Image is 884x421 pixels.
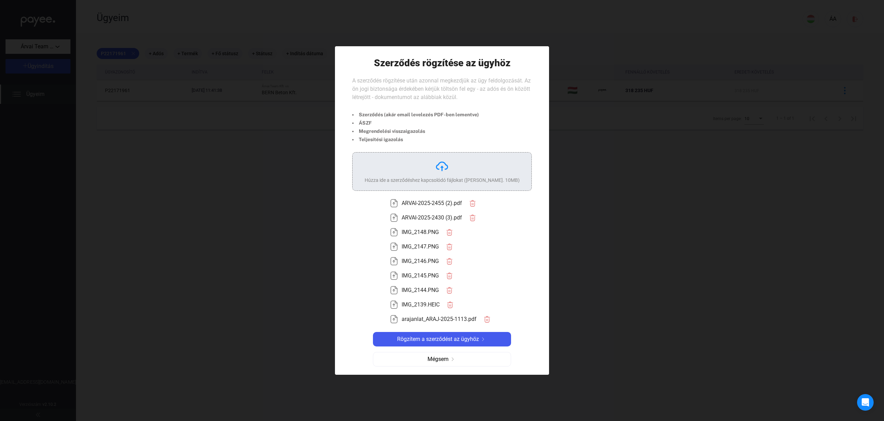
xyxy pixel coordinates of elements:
[352,127,479,135] li: Megrendelési visszaigazolás
[435,159,449,173] img: upload-cloud
[465,196,480,210] button: trash-red
[390,257,398,265] img: upload-paper
[483,316,491,323] img: trash-red
[373,352,511,366] button: Mégsemarrow-right-grey
[469,200,476,207] img: trash-red
[352,119,479,127] li: ÁSZF
[352,77,531,100] span: A szerződés rögzítése után azonnal megkezdjük az ügy feldolgozását. Az ön jogi biztonsága érdekéb...
[446,301,454,309] img: trash-red
[442,283,457,297] button: trash-red
[443,297,458,312] button: trash-red
[365,177,520,184] div: Húzza ide a szerződéshez kapcsolódó fájlokat ([PERSON_NAME]. 10MB)
[390,272,398,280] img: upload-paper
[446,287,453,294] img: trash-red
[446,272,453,280] img: trash-red
[442,254,457,268] button: trash-red
[374,57,510,69] h1: Szerződés rögzítése az ügyhöz
[352,135,479,144] li: Teljesítési igazolás
[442,239,457,254] button: trash-red
[373,332,511,346] button: Rögzítem a szerződést az ügyhözarrow-right-white
[402,301,440,309] span: IMG_2139.HEIC
[449,358,457,361] img: arrow-right-grey
[402,257,439,265] span: IMG_2146.PNG
[479,337,487,341] img: arrow-right-white
[402,199,462,207] span: ARVAI-2025-2455 (2).pdf
[469,214,476,222] img: trash-red
[480,312,494,326] button: trash-red
[397,335,479,343] span: Rögzítem a szerződést az ügyhöz
[390,286,398,294] img: upload-paper
[402,243,439,251] span: IMG_2147.PNG
[402,228,439,236] span: IMG_2148.PNG
[446,258,453,265] img: trash-red
[465,210,480,225] button: trash-red
[352,110,479,119] li: Szerződés (akár email levelezés PDF-ben lementve)
[390,301,398,309] img: upload-paper
[857,394,874,411] div: Open Intercom Messenger
[446,229,453,236] img: trash-red
[402,272,439,280] span: IMG_2145.PNG
[446,243,453,251] img: trash-red
[442,268,457,283] button: trash-red
[390,315,398,323] img: upload-paper
[427,355,449,363] span: Mégsem
[402,286,439,294] span: IMG_2144.PNG
[442,225,457,239] button: trash-red
[402,315,477,323] span: arajanlat_ARAJ-2025-1113.pdf
[390,214,398,222] img: upload-paper
[390,199,398,207] img: upload-paper
[390,243,398,251] img: upload-paper
[390,228,398,236] img: upload-paper
[402,214,462,222] span: ARVAI-2025-2430 (3).pdf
